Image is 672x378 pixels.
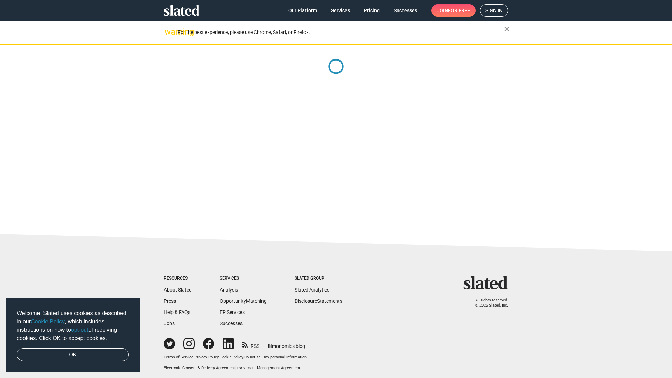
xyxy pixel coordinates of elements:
[220,309,245,315] a: EP Services
[220,321,243,326] a: Successes
[295,298,342,304] a: DisclosureStatements
[164,28,173,36] mat-icon: warning
[194,355,195,359] span: |
[164,309,190,315] a: Help & FAQs
[468,298,508,308] p: All rights reserved. © 2025 Slated, Inc.
[220,298,267,304] a: OpportunityMatching
[178,28,504,37] div: For the best experience, please use Chrome, Safari, or Firefox.
[31,318,65,324] a: Cookie Policy
[164,276,192,281] div: Resources
[283,4,323,17] a: Our Platform
[364,4,380,17] span: Pricing
[485,5,503,16] span: Sign in
[325,4,356,17] a: Services
[295,276,342,281] div: Slated Group
[242,339,259,350] a: RSS
[164,355,194,359] a: Terms of Service
[71,327,89,333] a: opt-out
[243,355,244,359] span: |
[236,366,300,370] a: Investment Management Agreement
[164,298,176,304] a: Press
[164,366,235,370] a: Electronic Consent & Delivery Agreement
[235,366,236,370] span: |
[394,4,417,17] span: Successes
[220,287,238,293] a: Analysis
[220,355,243,359] a: Cookie Policy
[268,337,305,350] a: filmonomics blog
[6,298,140,373] div: cookieconsent
[331,4,350,17] span: Services
[448,4,470,17] span: for free
[431,4,476,17] a: Joinfor free
[288,4,317,17] span: Our Platform
[358,4,385,17] a: Pricing
[164,321,175,326] a: Jobs
[244,355,307,360] button: Do not sell my personal information
[195,355,219,359] a: Privacy Policy
[503,25,511,33] mat-icon: close
[480,4,508,17] a: Sign in
[437,4,470,17] span: Join
[164,287,192,293] a: About Slated
[17,348,129,362] a: dismiss cookie message
[219,355,220,359] span: |
[17,309,129,343] span: Welcome! Slated uses cookies as described in our , which includes instructions on how to of recei...
[295,287,329,293] a: Slated Analytics
[220,276,267,281] div: Services
[388,4,423,17] a: Successes
[268,343,276,349] span: film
